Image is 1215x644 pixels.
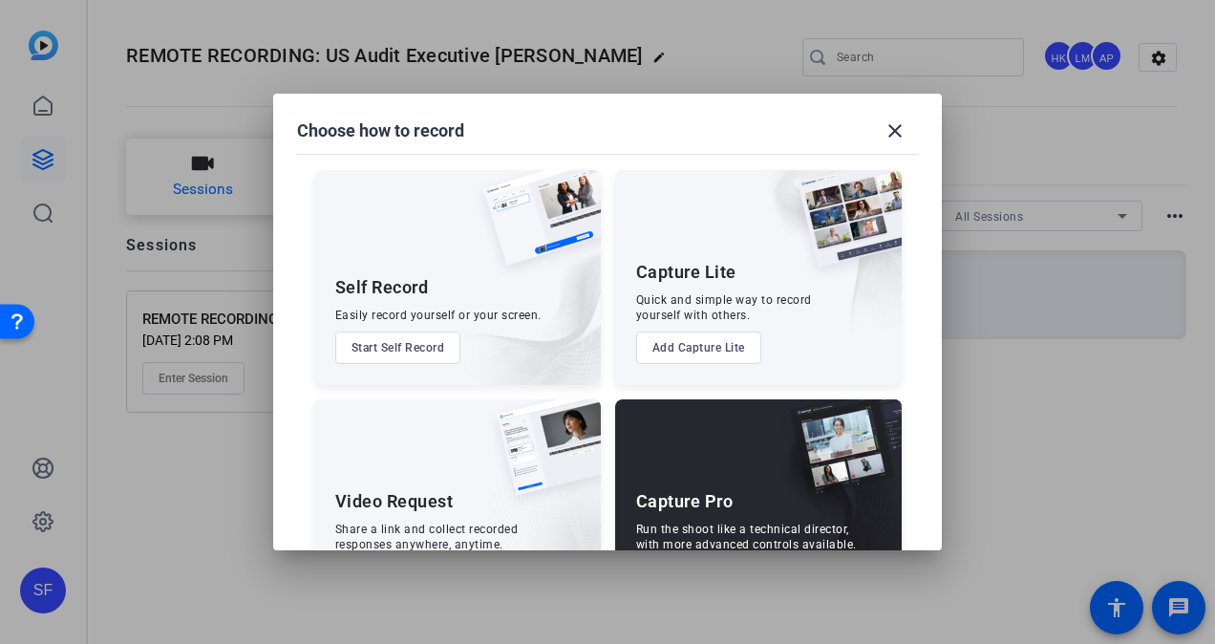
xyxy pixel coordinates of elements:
div: Self Record [335,276,429,299]
img: capture-lite.png [783,170,902,287]
div: Easily record yourself or your screen. [335,308,542,323]
div: Capture Pro [636,490,734,513]
img: embarkstudio-ugc-content.png [490,459,601,614]
div: Quick and simple way to record yourself with others. [636,292,812,323]
mat-icon: close [884,119,906,142]
div: Capture Lite [636,261,736,284]
div: Share a link and collect recorded responses anywhere, anytime. [335,522,519,552]
button: Start Self Record [335,332,461,364]
img: embarkstudio-capture-lite.png [731,170,902,361]
img: ugc-content.png [482,399,601,515]
button: Add Capture Lite [636,332,761,364]
div: Run the shoot like a technical director, with more advanced controls available. [636,522,857,552]
div: Video Request [335,490,454,513]
img: capture-pro.png [776,399,902,516]
img: embarkstudio-capture-pro.png [760,423,902,614]
img: embarkstudio-self-record.png [435,211,601,385]
h1: Choose how to record [297,119,464,142]
img: self-record.png [469,170,601,285]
